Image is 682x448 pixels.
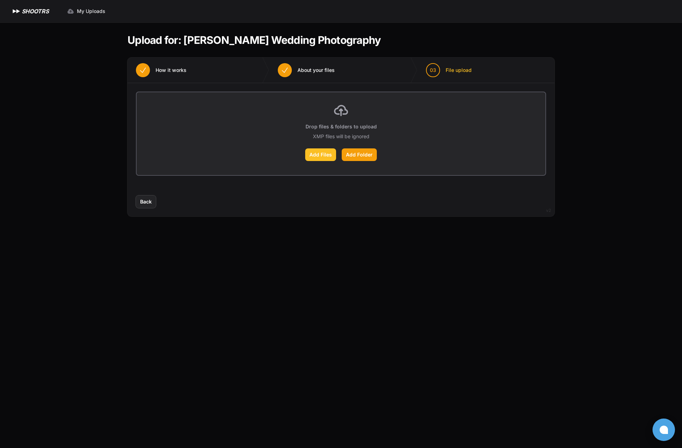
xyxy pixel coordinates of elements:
h1: SHOOTRS [22,7,49,15]
div: Domain: [DOMAIN_NAME] [18,18,77,24]
button: Open chat window [653,419,675,441]
p: XMP files will be ignored [313,133,369,140]
button: 03 File upload [418,58,480,83]
img: website_grey.svg [11,18,17,24]
div: v 4.0.25 [20,11,34,17]
button: Back [136,195,156,208]
a: SHOOTRS SHOOTRS [11,7,49,15]
span: My Uploads [77,8,105,15]
div: v2 [546,206,551,215]
span: File upload [446,67,472,74]
div: Keywords by Traffic [78,41,118,46]
label: Add Folder [342,148,377,161]
a: My Uploads [63,5,110,18]
img: tab_keywords_by_traffic_grey.svg [70,41,76,46]
p: Drop files & folders to upload [306,123,377,130]
button: How it works [127,58,195,83]
div: Domain Overview [27,41,63,46]
img: logo_orange.svg [11,11,17,17]
span: 03 [430,67,436,74]
span: How it works [156,67,186,74]
span: About your files [297,67,335,74]
img: SHOOTRS [11,7,22,15]
label: Add Files [305,148,336,161]
span: Back [140,198,152,205]
button: About your files [269,58,343,83]
h1: Upload for: [PERSON_NAME] Wedding Photography [127,34,381,46]
img: tab_domain_overview_orange.svg [19,41,25,46]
